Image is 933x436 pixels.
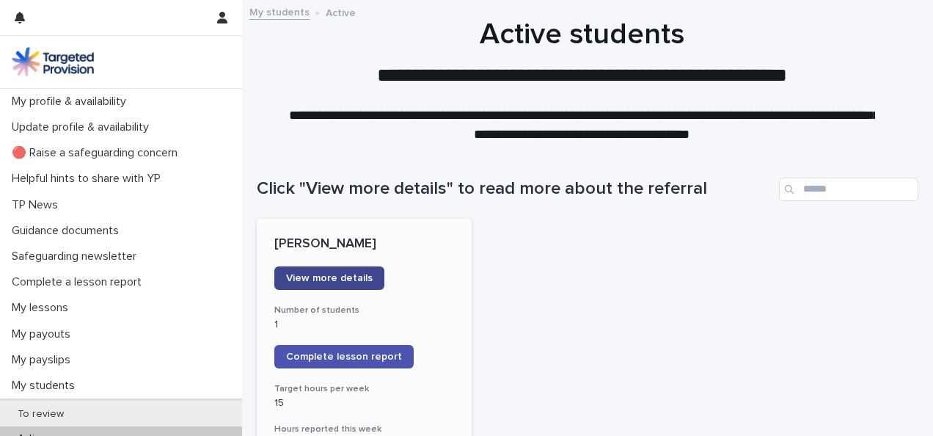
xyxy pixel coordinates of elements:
p: To review [6,408,76,421]
h3: Target hours per week [274,383,454,395]
p: TP News [6,198,70,212]
p: 🔴 Raise a safeguarding concern [6,146,189,160]
span: Complete lesson report [286,352,402,362]
p: 15 [274,397,454,410]
p: My profile & availability [6,95,138,109]
a: View more details [274,266,384,290]
p: My payslips [6,353,82,367]
p: My lessons [6,301,80,315]
a: Complete lesson report [274,345,414,368]
p: [PERSON_NAME] [274,236,454,252]
p: My students [6,379,87,393]
span: View more details [286,273,373,283]
p: Complete a lesson report [6,275,153,289]
h1: Click "View more details" to read more about the referral [257,178,773,200]
p: Active [326,4,356,20]
p: Safeguarding newsletter [6,250,148,264]
p: 1 [274,319,454,331]
p: My payouts [6,327,82,341]
p: Guidance documents [6,224,131,238]
h1: Active students [257,17,907,52]
h3: Hours reported this week [274,424,454,435]
p: Helpful hints to share with YP [6,172,172,186]
a: My students [249,3,310,20]
input: Search [779,178,918,201]
h3: Number of students [274,305,454,316]
img: M5nRWzHhSzIhMunXDL62 [12,47,94,76]
p: Update profile & availability [6,120,161,134]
